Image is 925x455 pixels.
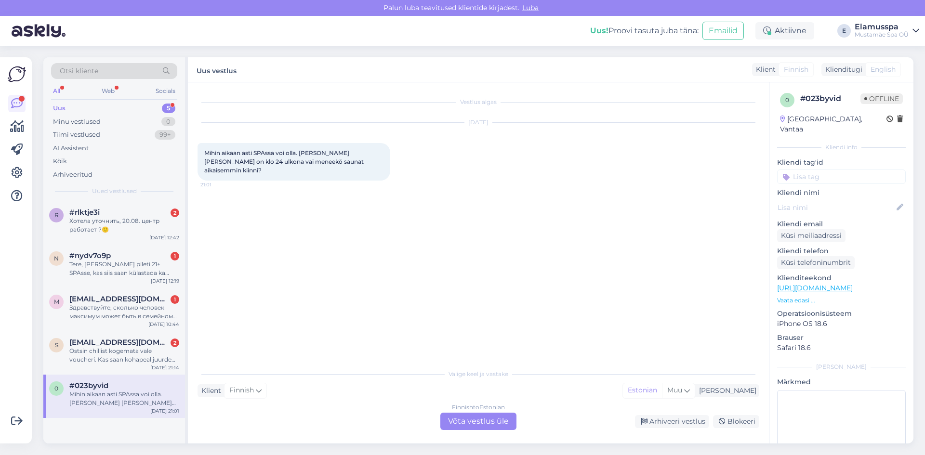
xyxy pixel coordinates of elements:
div: Valige keel ja vastake [198,370,759,378]
span: #rlktje3i [69,208,100,217]
span: Finnish [229,385,254,396]
div: Aktiivne [755,22,814,39]
div: [PERSON_NAME] [695,386,756,396]
span: Mihin aikaan asti SPAssa voi olla. [PERSON_NAME] [PERSON_NAME] on klo 24 ulkona vai meneekö sauna... [204,149,365,174]
div: Elamusspa [855,23,909,31]
span: Finnish [784,65,808,75]
p: Kliendi tag'id [777,157,906,168]
p: Operatsioonisüsteem [777,309,906,319]
div: 2 [171,208,179,217]
div: Klient [198,386,221,396]
span: Otsi kliente [60,66,98,76]
div: Finnish to Estonian [452,403,505,412]
div: [DATE] 10:44 [148,321,179,328]
p: Safari 18.6 [777,343,906,353]
div: AI Assistent [53,143,89,153]
span: #nydv7o9p [69,251,111,260]
div: [PERSON_NAME] [777,363,906,371]
p: iPhone OS 18.6 [777,319,906,329]
div: [DATE] 21:14 [150,364,179,371]
span: Offline [860,93,903,104]
div: Estonian [623,383,662,398]
p: Kliendi email [777,219,906,229]
div: Socials [154,85,177,97]
div: 0 [161,117,175,127]
input: Lisa nimi [778,202,895,213]
span: 0 [54,385,58,392]
div: Vestlus algas [198,98,759,106]
span: sirje@saula.eu [69,338,170,347]
div: Tiimi vestlused [53,130,100,140]
div: Здравствуйте, сколько человек максимум может быть в семейном билете? [69,303,179,321]
div: Blokeeri [713,415,759,428]
p: Kliendi telefon [777,246,906,256]
div: [DATE] 12:42 [149,234,179,241]
b: Uus! [590,26,608,35]
div: # 023byvid [800,93,860,104]
div: Kõik [53,156,67,166]
div: Küsi meiliaadressi [777,229,846,242]
div: Mihin aikaan asti SPAssa voi olla. [PERSON_NAME] [PERSON_NAME] on klo 24 ulkona vai meneekö sauna... [69,390,179,407]
p: Klienditeekond [777,273,906,283]
img: Askly Logo [8,65,26,83]
div: Proovi tasuta juba täna: [590,25,699,37]
span: Luba [519,3,542,12]
div: Kliendi info [777,143,906,152]
div: [DATE] 12:19 [151,277,179,285]
div: Web [100,85,117,97]
div: Mustamäe Spa OÜ [855,31,909,39]
p: Märkmed [777,377,906,387]
span: s [55,341,58,349]
a: ElamusspaMustamäe Spa OÜ [855,23,919,39]
input: Lisa tag [777,169,906,184]
div: Arhiveeri vestlus [635,415,709,428]
div: Arhiveeritud [53,170,92,180]
span: 21:01 [200,181,237,188]
label: Uus vestlus [197,63,237,76]
div: 99+ [155,130,175,140]
span: 0 [785,96,789,104]
div: 1 [171,252,179,260]
span: n [54,255,59,262]
div: All [51,85,62,97]
p: Vaata edasi ... [777,296,906,305]
div: E [837,24,851,38]
div: Klient [752,65,776,75]
span: r [54,211,59,219]
span: m [54,298,59,305]
span: Muu [667,386,682,394]
p: Brauser [777,333,906,343]
div: [GEOGRAPHIC_DATA], Vantaa [780,114,886,134]
div: 5 [162,104,175,113]
p: Kliendi nimi [777,188,906,198]
span: #023byvid [69,381,108,390]
button: Emailid [702,22,744,40]
a: [URL][DOMAIN_NAME] [777,284,853,292]
div: [DATE] 21:01 [150,407,179,415]
div: Хотела уточнить, 20.08. центр работает ?🙂 [69,217,179,234]
div: Uus [53,104,66,113]
div: [DATE] [198,118,759,127]
div: Võta vestlus üle [440,413,516,430]
div: Küsi telefoninumbrit [777,256,855,269]
div: Minu vestlused [53,117,101,127]
div: 1 [171,295,179,304]
div: Ostsin chillist kogemata vale voucheri. Kas saan kohapeal juurde maksta, et kasutada 21+ ala? [69,347,179,364]
div: 2 [171,338,179,347]
div: Klienditugi [821,65,862,75]
span: Uued vestlused [92,187,137,195]
span: English [871,65,896,75]
span: matveiamos@gmail.com [69,295,170,303]
div: Tere, [PERSON_NAME] pileti 21+ SPAsse, kas siis saan külastada ka kogu kompleksi, ehk kogu saunak... [69,260,179,277]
